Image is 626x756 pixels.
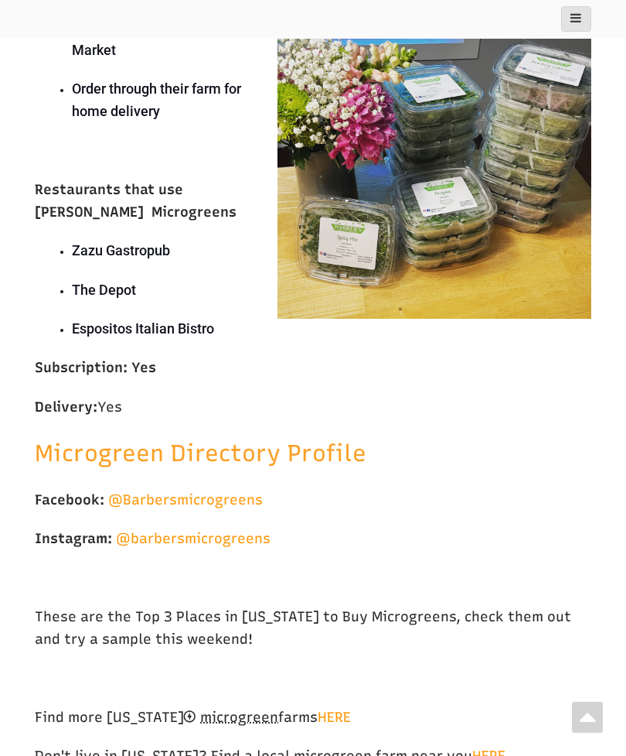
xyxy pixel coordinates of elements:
[35,606,591,651] p: These are the Top 3 Places in [US_STATE] to Buy Microgreens, check them out and try a sample this...
[108,491,263,508] a: @Barbersmicrogreens
[35,439,366,467] a: Microgreen Directory Profile
[72,17,266,62] p: Parkway [PERSON_NAME] Market
[35,396,591,419] p: Yes
[35,530,112,547] strong: Instagram:
[318,709,351,726] a: HERE
[35,399,97,416] strong: Delivery:
[184,709,278,726] a: microgreen
[200,709,278,726] span: microgreen
[72,240,266,262] p: Zazu Gastropub
[116,530,270,547] a: @barbersmicrogreens
[72,279,266,302] p: The Depot
[35,359,156,376] strong: Subscription: Yes
[72,78,266,123] p: Order through their farm for home delivery
[72,318,266,340] p: Espositos Italian Bistro
[561,6,591,32] button: main_menu
[35,181,236,221] span: Restaurants that use [PERSON_NAME] Microgreens
[35,706,591,729] p: Find more [US_STATE] farms
[277,5,591,319] img: 9a24b9da7c6fdf75e26760eaed63f54002427d03
[35,491,104,508] strong: Facebook:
